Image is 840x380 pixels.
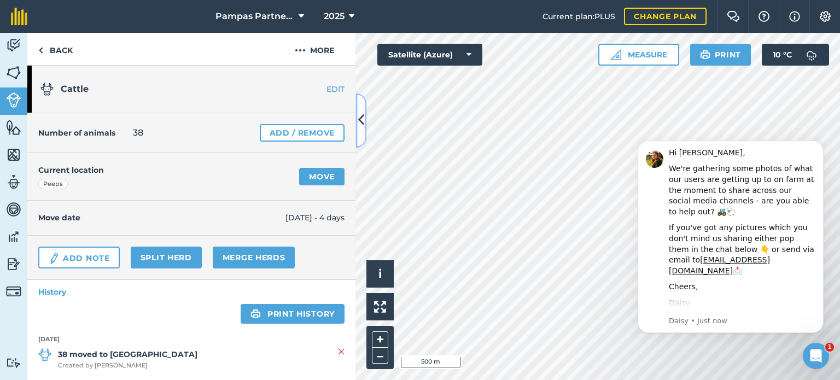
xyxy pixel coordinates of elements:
[789,10,800,23] img: svg+xml;base64,PHN2ZyB4bWxucz0iaHR0cDovL3d3dy53My5vcmcvMjAwMC9zdmciIHdpZHRoPSIxNyIgaGVpZ2h0PSIxNy...
[241,304,345,324] a: Print history
[825,343,834,352] span: 1
[27,280,355,304] a: History
[215,10,294,23] span: Pampas Partnership
[133,126,143,139] span: 38
[38,335,345,344] strong: [DATE]
[366,260,394,288] button: i
[295,44,306,57] img: svg+xml;base64,PHN2ZyB4bWxucz0iaHR0cDovL3d3dy53My5vcmcvMjAwMC9zdmciIHdpZHRoPSIyMCIgaGVpZ2h0PSIyNC...
[285,212,345,224] span: [DATE] - 4 days
[38,348,51,361] img: svg+xml;base64,PD94bWwgdmVyc2lvbj0iMS4wIiBlbmNvZGluZz0idXRmLTgiPz4KPCEtLSBHZW5lcmF0b3I6IEFkb2JlIE...
[61,84,89,94] span: Cattle
[6,92,21,108] img: svg+xml;base64,PD94bWwgdmVyc2lvbj0iMS4wIiBlbmNvZGluZz0idXRmLTgiPz4KPCEtLSBHZW5lcmF0b3I6IEFkb2JlIE...
[374,301,386,313] img: Four arrows, one pointing top left, one top right, one bottom right and the last bottom left
[11,8,27,25] img: fieldmargin Logo
[6,174,21,190] img: svg+xml;base64,PD94bWwgdmVyc2lvbj0iMS4wIiBlbmNvZGluZz0idXRmLTgiPz4KPCEtLSBHZW5lcmF0b3I6IEFkb2JlIE...
[48,252,60,265] img: svg+xml;base64,PD94bWwgdmVyc2lvbj0iMS4wIiBlbmNvZGluZz0idXRmLTgiPz4KPCEtLSBHZW5lcmF0b3I6IEFkb2JlIE...
[700,48,710,61] img: svg+xml;base64,PHN2ZyB4bWxucz0iaHR0cDovL3d3dy53My5vcmcvMjAwMC9zdmciIHdpZHRoPSIxOSIgaGVpZ2h0PSIyNC...
[260,124,345,142] a: Add / Remove
[6,358,21,368] img: svg+xml;base64,PD94bWwgdmVyc2lvbj0iMS4wIiBlbmNvZGluZz0idXRmLTgiPz4KPCEtLSBHZW5lcmF0b3I6IEFkb2JlIE...
[299,168,345,185] a: Move
[131,247,202,268] a: Split herd
[727,11,740,22] img: Two speech bubbles overlapping with the left bubble in the forefront
[378,267,382,280] span: i
[6,256,21,272] img: svg+xml;base64,PD94bWwgdmVyc2lvbj0iMS4wIiBlbmNvZGluZz0idXRmLTgiPz4KPCEtLSBHZW5lcmF0b3I6IEFkb2JlIE...
[819,11,832,22] img: A cog icon
[621,124,840,350] iframe: Intercom notifications message
[6,119,21,136] img: svg+xml;base64,PHN2ZyB4bWxucz0iaHR0cDovL3d3dy53My5vcmcvMjAwMC9zdmciIHdpZHRoPSI1NiIgaGVpZ2h0PSI2MC...
[6,65,21,81] img: svg+xml;base64,PHN2ZyB4bWxucz0iaHR0cDovL3d3dy53My5vcmcvMjAwMC9zdmciIHdpZHRoPSI1NiIgaGVpZ2h0PSI2MC...
[324,10,345,23] span: 2025
[38,44,43,57] img: svg+xml;base64,PHN2ZyB4bWxucz0iaHR0cDovL3d3dy53My5vcmcvMjAwMC9zdmciIHdpZHRoPSI5IiBoZWlnaHQ9IjI0Ii...
[801,44,822,66] img: svg+xml;base64,PD94bWwgdmVyc2lvbj0iMS4wIiBlbmNvZGluZz0idXRmLTgiPz4KPCEtLSBHZW5lcmF0b3I6IEFkb2JlIE...
[6,201,21,218] img: svg+xml;base64,PD94bWwgdmVyc2lvbj0iMS4wIiBlbmNvZGluZz0idXRmLTgiPz4KPCEtLSBHZW5lcmF0b3I6IEFkb2JlIE...
[58,348,197,360] strong: 38 moved to [GEOGRAPHIC_DATA]
[38,179,68,190] div: Peeps
[38,127,115,139] h4: Number of animals
[38,212,285,224] h4: Move date
[58,361,197,371] span: Created by [PERSON_NAME]
[40,83,54,96] img: svg+xml;base64,PD94bWwgdmVyc2lvbj0iMS4wIiBlbmNvZGluZz0idXRmLTgiPz4KPCEtLSBHZW5lcmF0b3I6IEFkb2JlIE...
[38,164,104,176] h4: Current location
[542,10,615,22] span: Current plan : PLUS
[273,33,355,65] button: More
[338,345,345,358] img: svg+xml;base64,PHN2ZyB4bWxucz0iaHR0cDovL3d3dy53My5vcmcvMjAwMC9zdmciIHdpZHRoPSIyMiIgaGVpZ2h0PSIzMC...
[27,33,84,65] a: Back
[6,147,21,163] img: svg+xml;base64,PHN2ZyB4bWxucz0iaHR0cDovL3d3dy53My5vcmcvMjAwMC9zdmciIHdpZHRoPSI1NiIgaGVpZ2h0PSI2MC...
[773,44,792,66] span: 10 ° C
[287,84,355,95] a: EDIT
[690,44,751,66] button: Print
[372,331,388,348] button: +
[213,247,295,268] a: Merge Herds
[6,229,21,245] img: svg+xml;base64,PD94bWwgdmVyc2lvbj0iMS4wIiBlbmNvZGluZz0idXRmLTgiPz4KPCEtLSBHZW5lcmF0b3I6IEFkb2JlIE...
[624,8,707,25] a: Change plan
[6,37,21,54] img: svg+xml;base64,PD94bWwgdmVyc2lvbj0iMS4wIiBlbmNvZGluZz0idXRmLTgiPz4KPCEtLSBHZW5lcmF0b3I6IEFkb2JlIE...
[372,348,388,364] button: –
[757,11,771,22] img: A question mark icon
[598,44,679,66] button: Measure
[6,284,21,299] img: svg+xml;base64,PD94bWwgdmVyc2lvbj0iMS4wIiBlbmNvZGluZz0idXRmLTgiPz4KPCEtLSBHZW5lcmF0b3I6IEFkb2JlIE...
[762,44,829,66] button: 10 °C
[38,247,120,268] a: Add Note
[250,307,261,320] img: svg+xml;base64,PHN2ZyB4bWxucz0iaHR0cDovL3d3dy53My5vcmcvMjAwMC9zdmciIHdpZHRoPSIxOSIgaGVpZ2h0PSIyNC...
[377,44,482,66] button: Satellite (Azure)
[803,343,829,369] iframe: Intercom live chat
[610,49,621,60] img: Ruler icon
